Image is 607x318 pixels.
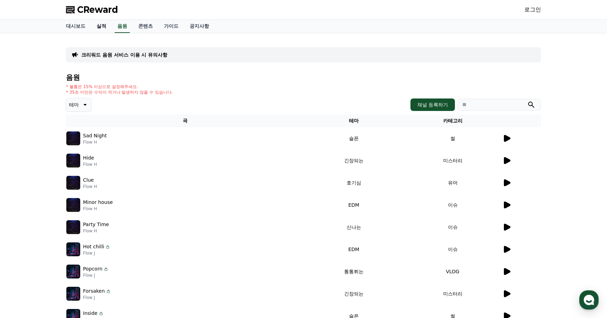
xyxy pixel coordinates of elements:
[83,310,98,317] p: Inside
[66,4,118,15] a: CReward
[410,98,455,111] button: 채널 등록하기
[69,100,79,110] p: 테마
[83,228,109,234] p: Flow H
[66,242,80,256] img: music
[83,132,107,139] p: Sad Night
[83,250,110,256] p: Flow J
[66,84,173,89] p: * 볼륨은 15% 이상으로 설정해주세요.
[66,98,92,112] button: 테마
[81,51,167,58] a: 크리워드 음원 서비스 이용 시 유의사항
[91,20,112,33] a: 실적
[60,20,91,33] a: 대시보드
[304,216,403,238] td: 신나는
[2,220,46,237] a: 홈
[77,4,118,15] span: CReward
[90,220,133,237] a: 설정
[64,231,72,236] span: 대화
[304,238,403,260] td: EDM
[66,265,80,278] img: music
[83,206,113,212] p: Flow H
[304,283,403,305] td: 긴장되는
[83,177,94,184] p: Clue
[304,114,403,127] th: 테마
[83,243,104,250] p: Hot chilli
[304,127,403,149] td: 슬픈
[83,273,109,278] p: Flow J
[66,287,80,301] img: music
[403,194,502,216] td: 이슈
[83,295,111,300] p: Flow J
[403,238,502,260] td: 이슈
[83,162,97,167] p: Flow H
[133,20,158,33] a: 콘텐츠
[66,220,80,234] img: music
[107,230,116,236] span: 설정
[83,221,109,228] p: Party Time
[66,114,304,127] th: 곡
[403,260,502,283] td: VLOG
[83,154,94,162] p: Hide
[403,216,502,238] td: 이슈
[184,20,215,33] a: 공지사항
[403,114,502,127] th: 카테고리
[115,20,130,33] a: 음원
[66,74,541,81] h4: 음원
[304,194,403,216] td: EDM
[304,172,403,194] td: 호기심
[158,20,184,33] a: 가이드
[403,149,502,172] td: 미스터리
[83,139,107,145] p: Flow H
[83,184,97,189] p: Flow H
[83,287,105,295] p: Forsaken
[66,89,173,95] p: * 35초 미만은 수익이 적거나 발생하지 않을 수 있습니다.
[66,198,80,212] img: music
[524,6,541,14] a: 로그인
[403,172,502,194] td: 유머
[304,149,403,172] td: 긴장되는
[66,154,80,167] img: music
[83,199,113,206] p: Minor house
[22,230,26,236] span: 홈
[66,131,80,145] img: music
[83,265,102,273] p: Popcorn
[46,220,90,237] a: 대화
[403,127,502,149] td: 썰
[66,176,80,190] img: music
[403,283,502,305] td: 미스터리
[304,260,403,283] td: 통통튀는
